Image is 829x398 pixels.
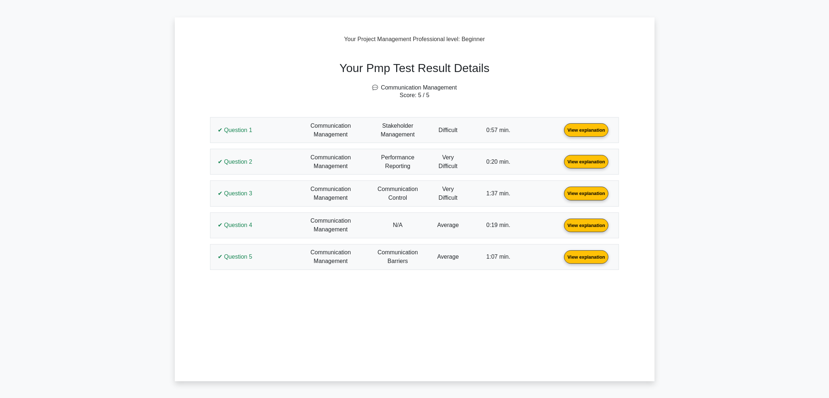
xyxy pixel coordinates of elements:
[561,158,611,164] a: View explanation
[206,84,623,91] h6: Communication Management
[561,222,611,228] a: View explanation
[206,61,623,75] h2: Your Pmp Test Result Details
[344,36,458,42] span: Your Project Management Professional level
[188,47,641,299] div: Score: 5 / 5
[175,35,655,44] div: : Beginner
[561,190,611,196] a: View explanation
[561,127,611,133] a: View explanation
[561,254,611,260] a: View explanation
